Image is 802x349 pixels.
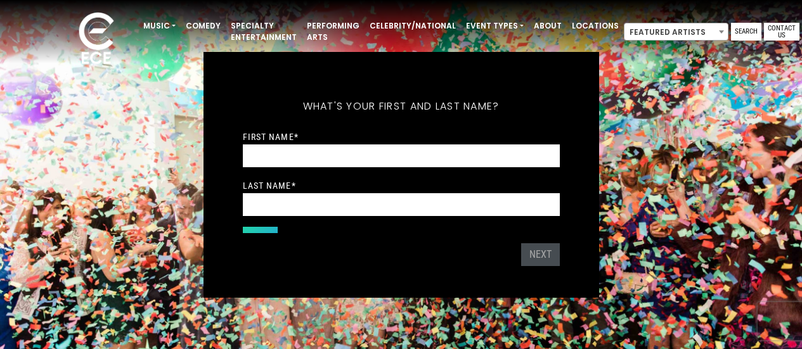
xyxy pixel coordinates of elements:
[226,15,302,48] a: Specialty Entertainment
[461,15,529,37] a: Event Types
[243,131,299,143] label: First Name
[302,15,365,48] a: Performing Arts
[138,15,181,37] a: Music
[243,84,560,129] h5: What's your first and last name?
[764,23,799,41] a: Contact Us
[567,15,624,37] a: Locations
[529,15,567,37] a: About
[731,23,761,41] a: Search
[624,23,728,41] span: Featured Artists
[365,15,461,37] a: Celebrity/National
[181,15,226,37] a: Comedy
[65,9,128,70] img: ece_new_logo_whitev2-1.png
[243,180,296,191] label: Last Name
